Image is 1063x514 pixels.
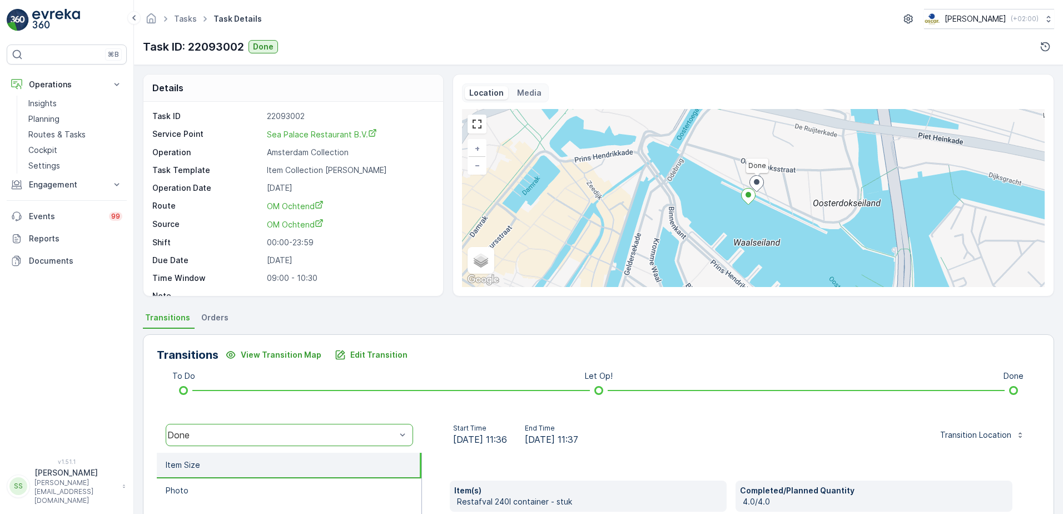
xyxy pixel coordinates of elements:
p: 22093002 [267,111,431,122]
img: basis-logo_rgb2x.png [924,13,940,25]
p: Planning [28,113,59,125]
p: Shift [152,237,262,248]
p: 00:00-23:59 [267,237,431,248]
p: 99 [111,212,120,221]
a: Documents [7,250,127,272]
p: [PERSON_NAME] [34,467,117,478]
span: Transitions [145,312,190,323]
p: Amsterdam Collection [267,147,431,158]
button: Operations [7,73,127,96]
a: Routes & Tasks [24,127,127,142]
p: Edit Transition [350,349,408,360]
p: Done [1004,370,1024,382]
a: Settings [24,158,127,174]
img: logo [7,9,29,31]
p: 4.0/4.0 [743,496,1008,507]
p: Reports [29,233,122,244]
a: Planning [24,111,127,127]
p: Task ID [152,111,262,122]
p: To Do [172,370,195,382]
p: - [267,290,431,302]
p: Route [152,200,262,212]
a: Sea Palace Restaurant B.V. [267,128,431,140]
p: Cockpit [28,145,57,156]
button: Done [249,40,278,53]
p: Let Op! [585,370,613,382]
p: Location [469,87,504,98]
p: Note [152,290,262,302]
img: Google [465,273,501,287]
p: Transitions [157,347,218,363]
p: ( +02:00 ) [1011,14,1039,23]
button: Edit Transition [328,346,414,364]
p: Time Window [152,273,262,284]
a: View Fullscreen [469,116,485,132]
a: OM Ochtend [267,219,431,230]
div: SS [9,477,27,495]
p: Engagement [29,179,105,190]
a: Insights [24,96,127,111]
span: [DATE] 11:37 [525,433,578,446]
p: View Transition Map [241,349,321,360]
button: [PERSON_NAME](+02:00) [924,9,1054,29]
p: Done [253,41,274,52]
img: logo_light-DOdMpM7g.png [32,9,80,31]
p: Completed/Planned Quantity [740,485,1008,496]
p: Transition Location [940,429,1011,441]
button: SS[PERSON_NAME][PERSON_NAME][EMAIL_ADDRESS][DOMAIN_NAME] [7,467,127,505]
p: Media [517,87,542,98]
p: Due Date [152,255,262,266]
p: Task ID: 22093002 [143,38,244,55]
p: [DATE] [267,182,431,194]
button: Engagement [7,174,127,196]
p: Start Time [453,424,507,433]
span: − [475,160,480,170]
a: Events99 [7,205,127,228]
span: Orders [201,312,229,323]
p: 09:00 - 10:30 [267,273,431,284]
span: v 1.51.1 [7,458,127,465]
p: [DATE] [267,255,431,266]
p: [PERSON_NAME][EMAIL_ADDRESS][DOMAIN_NAME] [34,478,117,505]
p: ⌘B [108,50,119,59]
p: Events [29,211,102,222]
p: Operation Date [152,182,262,194]
a: Open this area in Google Maps (opens a new window) [465,273,501,287]
p: Photo [166,485,188,496]
p: Settings [28,160,60,171]
a: OM Ochtend [267,200,431,212]
p: Routes & Tasks [28,129,86,140]
p: Operations [29,79,105,90]
a: Cockpit [24,142,127,158]
p: Service Point [152,128,262,140]
button: View Transition Map [218,346,328,364]
span: Sea Palace Restaurant B.V. [267,130,377,139]
p: Item(s) [454,485,722,496]
a: Reports [7,228,127,250]
a: Zoom Out [469,157,485,174]
p: Documents [29,255,122,266]
p: Insights [28,98,57,109]
p: Item Collection [PERSON_NAME] [267,165,431,176]
p: Details [152,81,183,95]
a: Homepage [145,17,157,26]
span: Task Details [211,13,264,24]
p: End Time [525,424,578,433]
p: Item Size [166,459,200,471]
a: Zoom In [469,140,485,157]
p: Operation [152,147,262,158]
span: [DATE] 11:36 [453,433,507,446]
span: OM Ochtend [267,220,324,229]
p: Restafval 240l container - stuk [457,496,722,507]
p: Task Template [152,165,262,176]
p: [PERSON_NAME] [945,13,1006,24]
span: OM Ochtend [267,201,324,211]
a: Tasks [174,14,197,23]
button: Transition Location [933,426,1031,444]
p: Source [152,219,262,230]
span: + [475,144,480,153]
div: Done [167,430,396,440]
a: Layers [469,248,493,273]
